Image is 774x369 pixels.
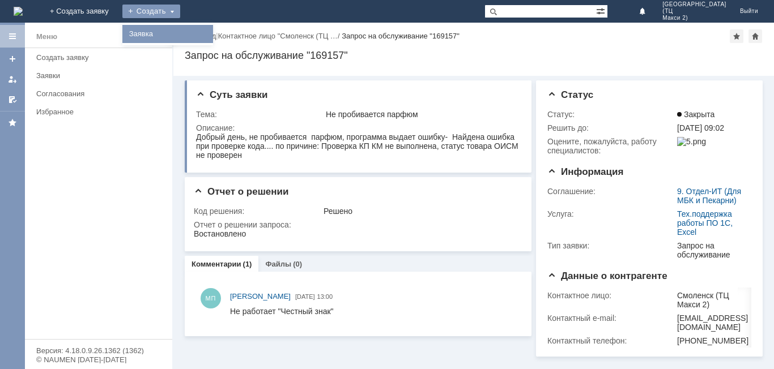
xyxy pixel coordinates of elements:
[547,110,675,119] div: Статус:
[125,27,211,41] a: Заявка
[218,32,338,40] a: Контактное лицо "Смоленск (ТЦ …
[317,293,333,300] span: 13:00
[677,137,706,146] img: 5.png
[36,356,161,363] div: © NAUMEN [DATE]-[DATE]
[14,7,23,16] img: logo
[230,292,291,301] span: [PERSON_NAME]
[122,5,180,18] div: Создать
[662,8,726,15] span: (ТЦ
[194,220,519,229] div: Отчет о решении запроса:
[324,207,517,216] div: Решено
[677,291,749,309] div: Смоленск (ТЦ Макси 2)
[36,53,165,62] div: Создать заявку
[196,89,267,100] span: Суть заявки
[32,49,170,66] a: Создать заявку
[14,7,23,16] a: Перейти на домашнюю страницу
[547,137,675,155] div: Oцените, пожалуйста, работу специалистов:
[547,241,675,250] div: Тип заявки:
[185,50,763,61] div: Запрос на обслуживание "169157"
[749,29,762,43] div: Сделать домашней страницей
[677,314,749,332] div: [EMAIL_ADDRESS][DOMAIN_NAME]
[3,91,22,109] a: Мои согласования
[295,293,315,300] span: [DATE]
[192,260,241,268] a: Комментарии
[36,347,161,354] div: Версия: 4.18.0.9.26.1362 (1362)
[677,110,715,119] span: Закрыта
[32,85,170,102] a: Согласования
[547,271,667,281] span: Данные о контрагенте
[36,89,165,98] div: Согласования
[36,30,57,44] div: Меню
[196,123,519,132] div: Описание:
[547,89,593,100] span: Статус
[36,71,165,80] div: Заявки
[36,108,153,116] div: Избранное
[730,29,743,43] div: Добавить в избранное
[547,123,675,132] div: Решить до:
[677,209,733,237] a: Тех.поддержка работы ПО 1С, Excel
[218,32,342,40] div: /
[3,50,22,68] a: Создать заявку
[677,187,741,205] a: 9. Отдел-ИТ (Для МБК и Пекарни)
[662,15,726,22] span: Макси 2)
[677,336,749,345] div: [PHONE_NUMBER]
[196,110,324,119] div: Тема:
[194,186,288,197] span: Отчет о решении
[662,1,726,8] span: [GEOGRAPHIC_DATA]
[547,166,623,177] span: Информация
[326,110,517,119] div: Не пробивается парфюм
[547,291,675,300] div: Контактное лицо:
[547,314,675,323] div: Контактный e-mail:
[547,336,675,345] div: Контактный телефон:
[243,260,252,268] div: (1)
[596,5,607,16] span: Расширенный поиск
[677,123,724,132] span: [DATE] 09:02
[342,32,460,40] div: Запрос на обслуживание "169157"
[230,291,291,302] a: [PERSON_NAME]
[547,187,675,196] div: Соглашение:
[547,209,675,218] div: Услуга:
[677,241,747,259] div: Запрос на обслуживание
[293,260,302,268] div: (0)
[32,67,170,84] a: Заявки
[265,260,291,268] a: Файлы
[194,207,321,216] div: Код решения:
[216,31,218,40] div: |
[3,70,22,88] a: Мои заявки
